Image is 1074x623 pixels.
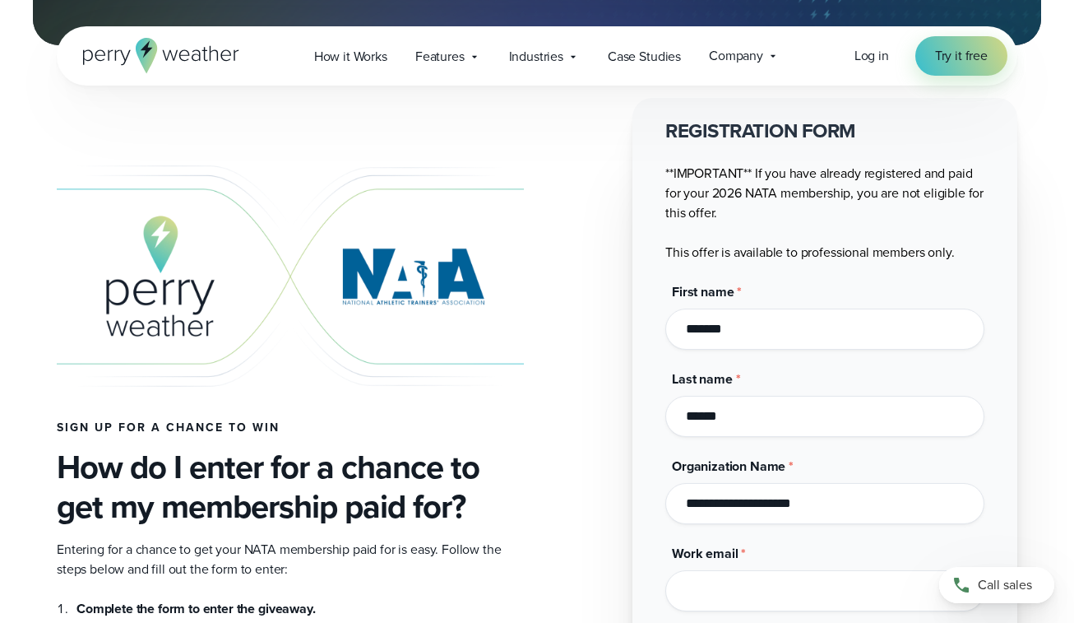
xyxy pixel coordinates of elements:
strong: REGISTRATION FORM [665,116,856,146]
h3: How do I enter for a chance to get my membership paid for? [57,448,524,527]
span: Organization Name [672,457,785,476]
span: Last name [672,370,733,388]
span: Case Studies [608,47,681,67]
span: Try it free [935,46,988,66]
a: Call sales [939,567,1054,603]
span: Features [415,47,465,67]
span: Log in [854,46,889,65]
span: Industries [509,47,563,67]
a: Case Studies [594,40,695,73]
div: **IMPORTANT** If you have already registered and paid for your 2026 NATA membership, you are not ... [665,118,984,263]
p: Entering for a chance to get your NATA membership paid for is easy. Follow the steps below and fi... [57,540,524,579]
span: Call sales [978,575,1032,595]
span: How it Works [314,47,387,67]
span: Company [709,46,763,66]
a: How it Works [300,40,401,73]
strong: Complete the form to enter the giveaway. [76,599,316,618]
span: First name [672,282,734,301]
a: Log in [854,46,889,66]
a: Try it free [915,36,1007,76]
span: Work email [672,544,738,563]
h4: Sign up for a chance to win [57,421,524,435]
